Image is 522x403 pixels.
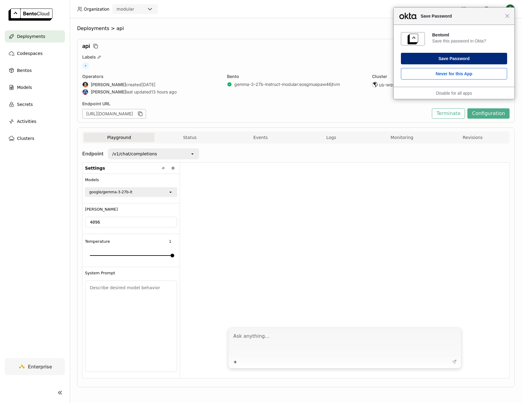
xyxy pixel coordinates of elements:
[82,151,103,157] strong: Endpoint
[85,178,99,182] span: Models
[401,53,507,64] button: Save Password
[141,82,155,87] span: [DATE]
[5,47,65,59] a: Codespaces
[85,271,115,276] span: System Prompt
[151,89,177,95] span: 13 hours ago
[83,163,180,174] div: Settings
[83,82,88,87] img: Sean Sheng
[432,108,465,119] button: Terminate
[468,6,478,12] span: Docs
[5,30,65,42] a: Deployments
[326,135,336,140] span: Logs
[82,101,429,107] div: Endpoint URL
[5,98,65,110] a: Secrets
[506,5,515,14] img: Kevin Bi
[77,25,515,32] nav: Breadcrumbs navigation
[168,190,173,195] svg: open
[28,364,52,370] span: Enterprise
[82,54,510,60] div: Labels
[467,108,510,119] button: Configuration
[432,32,507,38] div: Bentoml
[8,8,53,21] img: logo
[109,25,117,32] span: >
[117,25,124,32] span: api
[17,101,33,108] span: Secrets
[367,133,437,142] button: Monitoring
[505,14,510,18] span: Close
[401,68,507,80] button: Never for this App
[17,118,36,125] span: Activities
[163,238,177,245] input: Temperature
[112,151,157,157] div: /v1/chat/completions
[82,74,220,79] div: Operators
[82,82,220,88] div: created
[17,135,34,142] span: Clusters
[82,43,90,49] span: api
[17,67,32,74] span: Bentos
[77,25,109,32] span: Deployments
[190,151,195,156] svg: open
[234,82,340,87] a: gemma-3-27b-instruct-modular:eosgmuepaw46jtvm
[461,6,478,12] a: Docs
[85,207,118,212] span: [PERSON_NAME]
[5,115,65,127] a: Activities
[17,84,32,91] span: Models
[84,6,109,12] span: Organization
[225,133,296,142] button: Events
[84,133,154,142] button: Playground
[379,82,401,88] span: us-west-1
[418,12,505,20] span: Save Password
[82,62,89,69] span: +
[5,64,65,76] a: Bentos
[5,81,65,93] a: Models
[85,239,110,244] span: Temperature
[82,89,220,95] div: last updated
[408,34,418,44] img: D+MItDpmG12VTLF16I1VfT0auB5I2AiMMQuuFd63JW1i+B3q+TpfcaDZpP+AQr1xu2+OL61AAAAAElFTkSuQmCC
[372,74,510,79] div: Cluster
[91,82,126,87] strong: [PERSON_NAME]
[436,91,472,96] a: Disable for all apps
[233,360,238,364] svg: Plus
[483,6,500,12] div: Help
[91,89,126,95] strong: [PERSON_NAME]
[117,6,134,12] div: modular
[17,50,42,57] span: Codespaces
[154,133,225,142] button: Status
[5,132,65,144] a: Clusters
[432,38,507,44] div: Save this password in Okta?
[89,189,132,195] div: google/gemma-3-27b-it
[437,133,508,142] button: Revisions
[227,74,364,79] div: Bento
[5,358,65,375] a: Enterprise
[17,33,45,40] span: Deployments
[83,89,88,95] img: Jiang
[82,109,146,119] div: [URL][DOMAIN_NAME]
[491,6,500,12] span: Help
